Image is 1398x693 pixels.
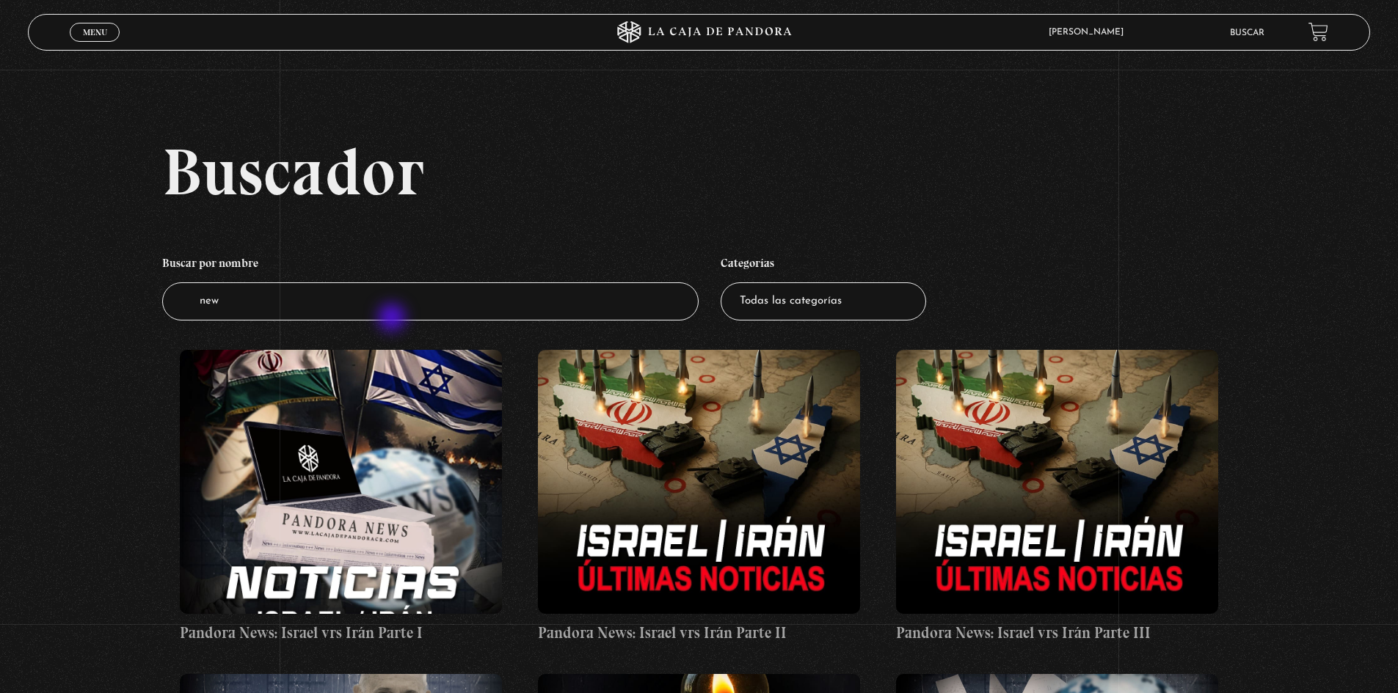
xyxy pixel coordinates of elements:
[180,350,502,645] a: Pandora News: Israel vrs Irán Parte I
[162,139,1370,205] h2: Buscador
[180,621,502,645] h4: Pandora News: Israel vrs Irán Parte I
[538,350,860,645] a: Pandora News: Israel vrs Irán Parte II
[538,621,860,645] h4: Pandora News: Israel vrs Irán Parte II
[1308,22,1328,42] a: View your shopping cart
[721,249,926,282] h4: Categorías
[896,350,1218,645] a: Pandora News: Israel vrs Irán Parte III
[78,40,112,51] span: Cerrar
[1041,28,1138,37] span: [PERSON_NAME]
[1230,29,1264,37] a: Buscar
[896,621,1218,645] h4: Pandora News: Israel vrs Irán Parte III
[83,28,107,37] span: Menu
[162,249,699,282] h4: Buscar por nombre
